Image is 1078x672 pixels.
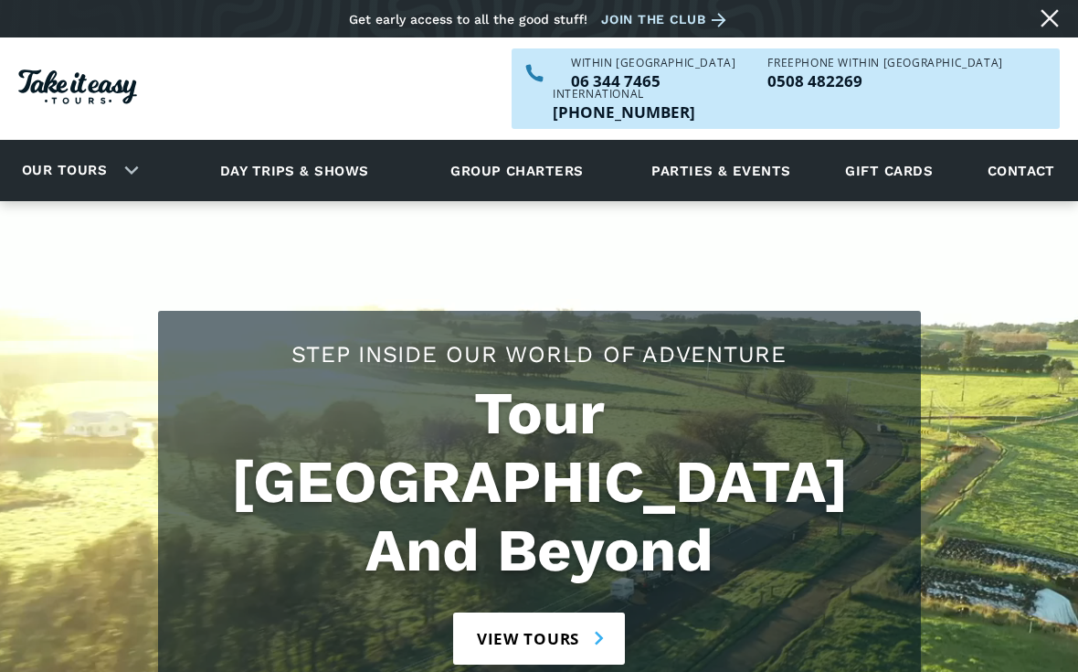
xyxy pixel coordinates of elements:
h1: Tour [GEOGRAPHIC_DATA] And Beyond [176,379,903,585]
a: Day trips & shows [197,145,392,196]
a: Join the club [601,8,733,31]
a: Call us within NZ on 063447465 [571,73,735,89]
h2: Step Inside Our World Of Adventure [176,338,903,370]
p: 0508 482269 [767,73,1002,89]
a: Homepage [18,60,137,118]
a: Gift cards [836,145,942,196]
a: Call us freephone within NZ on 0508482269 [767,73,1002,89]
div: Get early access to all the good stuff! [349,12,587,27]
a: View tours [453,613,626,665]
a: Call us outside of NZ on +6463447465 [553,104,695,120]
div: International [553,89,695,100]
p: [PHONE_NUMBER] [553,104,695,120]
a: Group charters [428,145,606,196]
a: Our tours [8,149,121,192]
p: 06 344 7465 [571,73,735,89]
img: Take it easy Tours logo [18,69,137,104]
div: WITHIN [GEOGRAPHIC_DATA] [571,58,735,69]
a: Parties & events [642,145,799,196]
a: Contact [978,145,1064,196]
a: Close message [1035,4,1064,33]
div: Freephone WITHIN [GEOGRAPHIC_DATA] [767,58,1002,69]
